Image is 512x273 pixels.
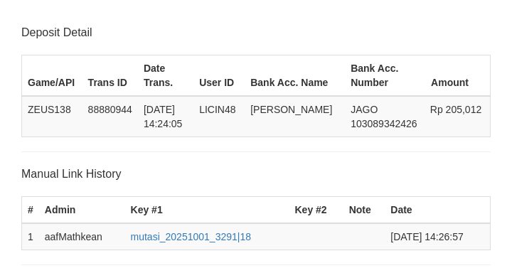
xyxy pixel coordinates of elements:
a: mutasi_20251001_3291|18 [131,231,251,242]
th: Key #2 [289,197,343,224]
th: Game/API [22,55,82,96]
th: Key #1 [125,197,289,224]
th: Date Trans. [138,55,193,96]
th: Amount [425,55,491,96]
span: [DATE] 14:24:05 [144,104,183,129]
p: Manual Link History [21,166,491,182]
span: LICIN48 [199,104,235,115]
th: Bank Acc. Name [245,55,345,96]
td: [DATE] 14:26:57 [385,223,490,250]
th: Admin [39,197,125,224]
th: # [22,197,39,224]
span: JAGO [351,104,378,115]
span: Rp 205,012 [430,104,481,115]
th: User ID [193,55,245,96]
td: ZEUS138 [22,96,82,137]
th: Bank Acc. Number [345,55,425,96]
th: Trans ID [82,55,138,96]
span: Copy 103089342426 to clipboard [351,118,417,129]
td: 88880944 [82,96,138,137]
th: Date [385,197,490,224]
td: aafMathkean [39,223,125,250]
p: Deposit Detail [21,25,491,41]
th: Note [343,197,385,224]
td: 1 [22,223,39,250]
span: [PERSON_NAME] [250,104,332,115]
